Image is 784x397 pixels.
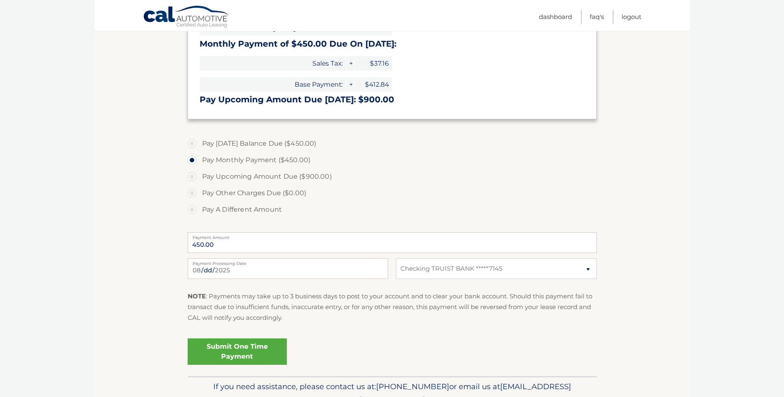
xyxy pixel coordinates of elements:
[188,291,597,324] p: : Payments may take up to 3 business days to post to your account and to clear your bank account....
[188,258,388,265] label: Payment Processing Date
[188,185,597,201] label: Pay Other Charges Due ($0.00)
[355,56,392,71] span: $37.16
[188,135,597,152] label: Pay [DATE] Balance Due ($450.00)
[188,152,597,168] label: Pay Monthly Payment ($450.00)
[355,77,392,92] span: $412.84
[188,258,388,279] input: Payment Date
[346,77,355,92] span: +
[143,5,230,29] a: Cal Automotive
[622,10,641,24] a: Logout
[590,10,604,24] a: FAQ's
[188,168,597,185] label: Pay Upcoming Amount Due ($900.00)
[200,56,346,71] span: Sales Tax:
[188,292,206,300] strong: NOTE
[346,56,355,71] span: +
[539,10,572,24] a: Dashboard
[188,232,597,239] label: Payment Amount
[376,382,449,391] span: [PHONE_NUMBER]
[200,39,585,49] h3: Monthly Payment of $450.00 Due On [DATE]:
[188,338,287,365] a: Submit One Time Payment
[188,201,597,218] label: Pay A Different Amount
[200,95,585,105] h3: Pay Upcoming Amount Due [DATE]: $900.00
[188,232,597,253] input: Payment Amount
[200,77,346,92] span: Base Payment:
